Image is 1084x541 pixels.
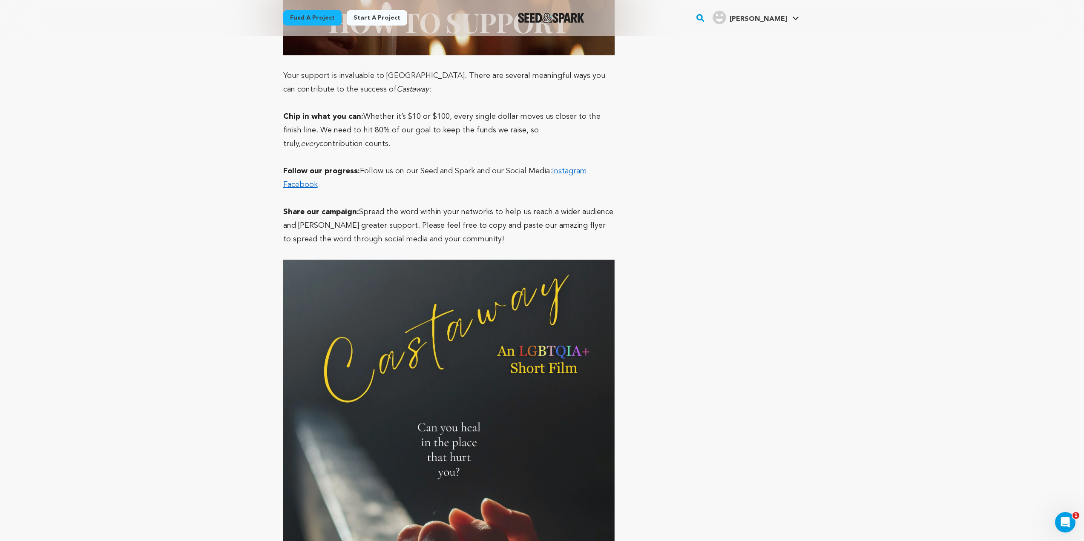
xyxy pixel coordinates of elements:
[283,110,615,151] p: Whether it’s $10 or $100, every single dollar moves us closer to the finish line. We need to hit ...
[347,10,407,26] a: Start a project
[283,205,615,246] p: Spread the word within your networks to help us reach a wider audience and [PERSON_NAME] greater ...
[283,113,363,120] strong: Chip in what you can:
[283,69,615,96] p: Your support is invaluable to [GEOGRAPHIC_DATA]. There are several meaningful ways you can contri...
[518,13,585,23] img: Seed&Spark Logo Dark Mode
[518,13,585,23] a: Seed&Spark Homepage
[283,181,318,189] a: Facebook
[283,208,359,216] strong: Share our campaign:
[1072,512,1079,519] span: 1
[711,9,801,24] a: Thomas S.'s Profile
[301,140,319,148] em: every
[730,16,787,23] span: [PERSON_NAME]
[552,167,587,175] a: Instagram
[360,167,552,175] span: Follow us on our Seed and Spark and our Social Media:
[283,10,342,26] a: Fund a project
[713,11,787,24] div: Thomas S.'s Profile
[713,11,726,24] img: user.png
[1055,512,1075,532] iframe: Intercom live chat
[397,86,429,93] em: Castaway
[711,9,801,27] span: Thomas S.'s Profile
[283,167,360,175] strong: Follow our progress:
